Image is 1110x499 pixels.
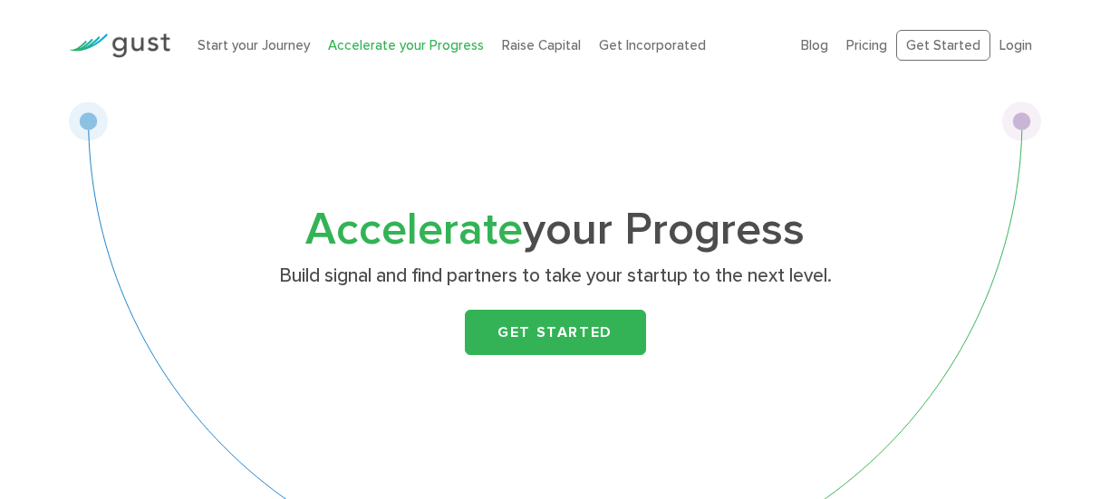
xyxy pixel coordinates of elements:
[801,37,828,53] a: Blog
[204,264,906,289] p: Build signal and find partners to take your startup to the next level.
[599,37,706,53] a: Get Incorporated
[896,30,990,62] a: Get Started
[305,203,523,256] span: Accelerate
[465,310,646,355] a: Get Started
[502,37,581,53] a: Raise Capital
[328,37,484,53] a: Accelerate your Progress
[198,37,310,53] a: Start your Journey
[846,37,887,53] a: Pricing
[999,37,1032,53] a: Login
[198,209,913,251] h1: your Progress
[69,34,170,58] img: Gust Logo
